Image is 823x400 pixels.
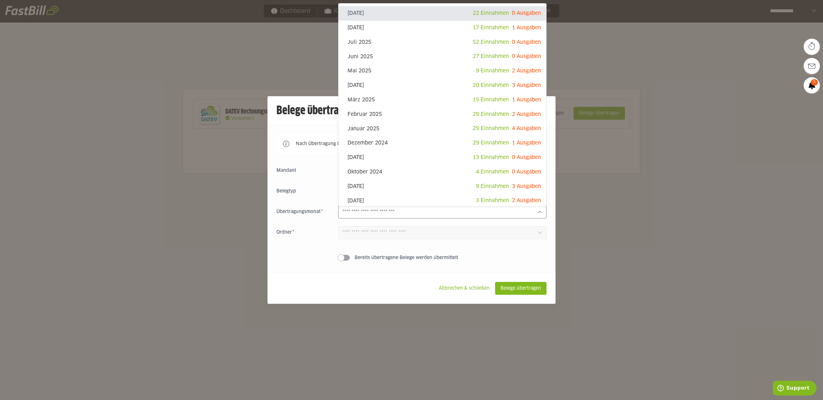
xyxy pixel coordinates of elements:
sl-option: Mai 2025 [339,64,546,78]
span: 4 Ausgaben [512,126,541,131]
span: 4 Einnahmen [476,169,509,174]
sl-button: Belege übertragen [495,282,547,295]
span: 1 Ausgaben [512,97,541,102]
span: 3 Ausgaben [512,83,541,88]
span: 20 Einnahmen [473,83,509,88]
span: 0 Ausgaben [512,169,541,174]
span: 27 Einnahmen [473,54,509,59]
span: 9 Einnahmen [476,68,509,73]
span: 0 Ausgaben [512,54,541,59]
sl-option: Januar 2025 [339,121,546,136]
span: 52 Einnahmen [473,40,509,45]
span: 0 Ausgaben [512,155,541,160]
span: 1 Ausgaben [512,25,541,30]
span: 29 Einnahmen [473,140,509,145]
span: 17 Einnahmen [473,25,509,30]
sl-option: Juli 2025 [339,35,546,50]
sl-option: März 2025 [339,93,546,107]
sl-option: Oktober 2024 [339,165,546,179]
span: 29 Einnahmen [473,126,509,131]
span: 1 Ausgaben [512,140,541,145]
sl-option: Juni 2025 [339,49,546,64]
sl-option: [DATE] [339,179,546,194]
sl-option: [DATE] [339,21,546,35]
sl-switch: Bereits übertragene Belege werden übermittelt [276,255,547,261]
span: 5 [811,79,818,86]
sl-option: Dezember 2024 [339,136,546,150]
span: 9 Einnahmen [476,184,509,189]
span: 2 Ausgaben [512,198,541,203]
span: 13 Einnahmen [473,155,509,160]
span: 29 Einnahmen [473,112,509,117]
a: 5 [804,77,820,93]
sl-option: Februar 2025 [339,107,546,122]
span: 22 Einnahmen [473,11,509,16]
span: 2 Ausgaben [512,112,541,117]
span: 0 Ausgaben [512,40,541,45]
sl-option: [DATE] [339,6,546,21]
sl-option: [DATE] [339,150,546,165]
span: 15 Einnahmen [473,97,509,102]
span: 0 Ausgaben [512,11,541,16]
span: 3 Ausgaben [512,184,541,189]
sl-option: [DATE] [339,193,546,208]
iframe: Öffnet ein Widget, in dem Sie weitere Informationen finden [773,381,817,397]
span: 3 Einnahmen [476,198,509,203]
sl-option: [DATE] [339,78,546,93]
span: 2 Ausgaben [512,68,541,73]
sl-button: Abbrechen & schließen [433,282,495,295]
